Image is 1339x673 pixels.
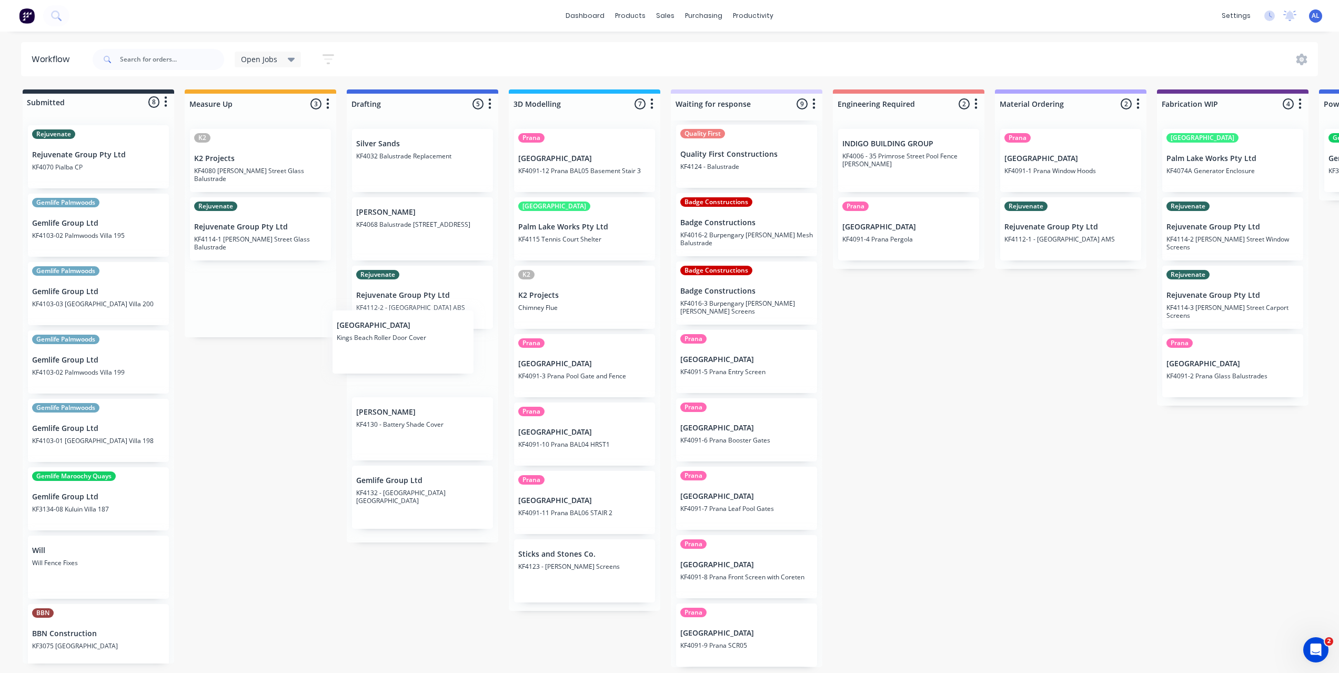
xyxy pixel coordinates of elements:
[1325,637,1333,646] span: 2
[25,97,65,108] div: Submitted
[1000,98,1103,109] input: Enter column name…
[1216,8,1256,24] div: settings
[838,98,941,109] input: Enter column name…
[472,98,484,109] span: 5
[148,96,159,107] span: 8
[610,8,651,24] div: products
[189,98,293,109] input: Enter column name…
[19,8,35,24] img: Factory
[560,8,610,24] a: dashboard
[635,98,646,109] span: 7
[1283,98,1294,109] span: 4
[1312,11,1320,21] span: AL
[959,98,970,109] span: 2
[676,98,779,109] input: Enter column name…
[120,49,224,70] input: Search for orders...
[514,98,617,109] input: Enter column name…
[651,8,680,24] div: sales
[1162,98,1265,109] input: Enter column name…
[32,53,75,66] div: Workflow
[351,98,455,109] input: Enter column name…
[1121,98,1132,109] span: 2
[310,98,321,109] span: 3
[241,54,277,65] span: Open Jobs
[1303,637,1328,662] iframe: Intercom live chat
[680,8,728,24] div: purchasing
[797,98,808,109] span: 9
[728,8,779,24] div: productivity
